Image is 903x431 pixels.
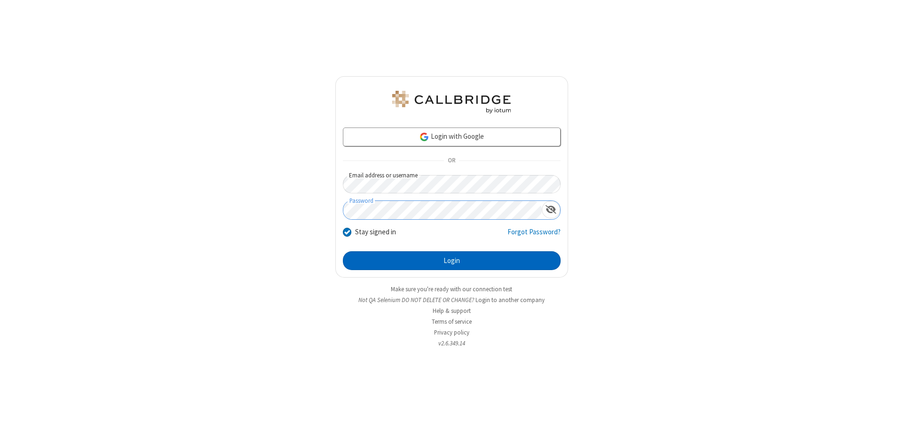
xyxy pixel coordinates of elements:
li: Not QA Selenium DO NOT DELETE OR CHANGE? [335,295,568,304]
a: Terms of service [432,318,472,326]
input: Password [343,201,542,219]
a: Privacy policy [434,328,469,336]
label: Stay signed in [355,227,396,238]
button: Login to another company [475,295,545,304]
a: Make sure you're ready with our connection test [391,285,512,293]
a: Forgot Password? [507,227,561,245]
img: QA Selenium DO NOT DELETE OR CHANGE [390,91,513,113]
img: google-icon.png [419,132,429,142]
input: Email address or username [343,175,561,193]
div: Show password [542,201,560,218]
a: Login with Google [343,128,561,146]
button: Login [343,251,561,270]
li: v2.6.349.14 [335,339,568,348]
span: OR [444,154,459,168]
a: Help & support [433,307,471,315]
